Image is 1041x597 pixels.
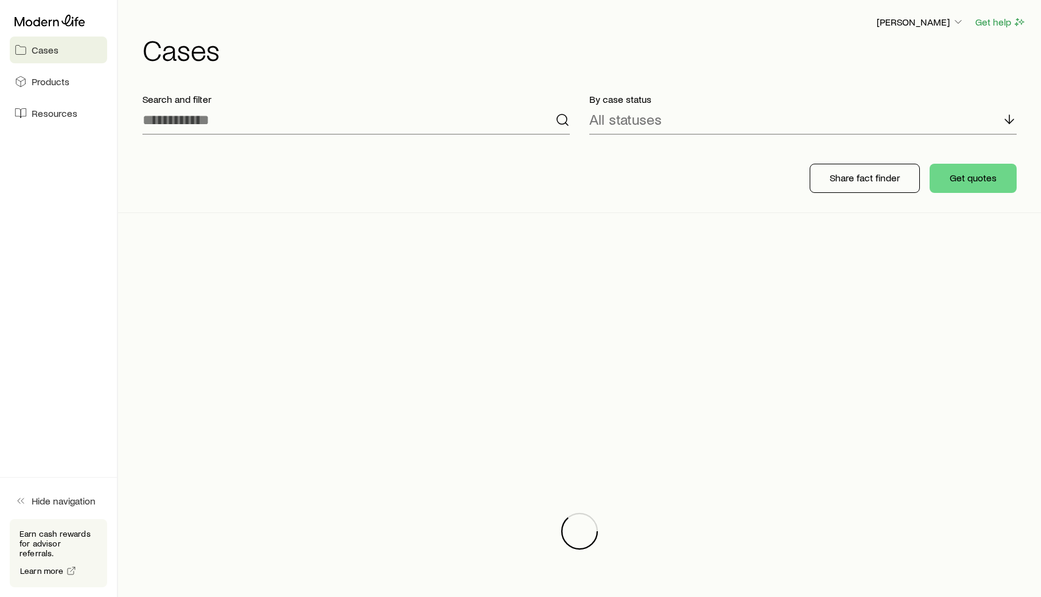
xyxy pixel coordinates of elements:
span: Resources [32,107,77,119]
span: Learn more [20,567,64,575]
a: Products [10,68,107,95]
button: [PERSON_NAME] [876,15,965,30]
a: Resources [10,100,107,127]
a: Cases [10,37,107,63]
button: Get help [975,15,1026,29]
button: Share fact finder [810,164,920,193]
button: Get quotes [930,164,1017,193]
div: Earn cash rewards for advisor referrals.Learn more [10,519,107,587]
p: Search and filter [142,93,570,105]
span: Products [32,75,69,88]
p: Earn cash rewards for advisor referrals. [19,529,97,558]
p: All statuses [589,111,662,128]
span: Hide navigation [32,495,96,507]
span: Cases [32,44,58,56]
p: By case status [589,93,1017,105]
p: Share fact finder [830,172,900,184]
button: Hide navigation [10,487,107,514]
h1: Cases [142,35,1026,64]
p: [PERSON_NAME] [877,16,964,28]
